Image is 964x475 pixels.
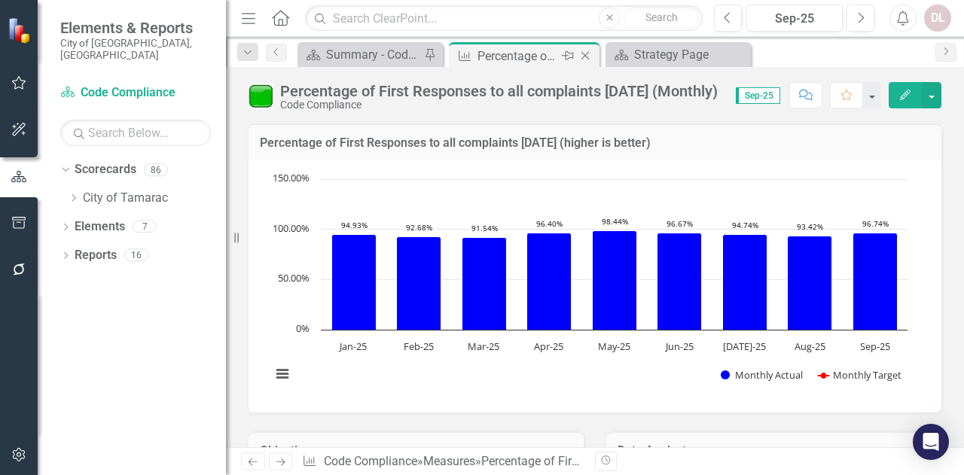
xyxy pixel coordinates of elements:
[598,340,630,353] text: May-25
[746,5,843,32] button: Sep-25
[723,340,766,353] text: [DATE]-25
[338,340,367,353] text: Jan-25
[862,218,889,229] text: 96.74%
[83,190,226,207] a: City of Tamarac
[133,221,157,233] div: 7
[788,236,832,330] path: Aug-25, 93.42105263. Monthly Actual.
[260,444,572,458] h3: Objectives
[602,216,628,227] text: 98.44%
[260,136,930,150] h3: Percentage of First Responses to all complaints [DATE] (higher is better)
[404,340,434,353] text: Feb-25
[341,220,368,230] text: 94.93%
[60,37,211,62] small: City of [GEOGRAPHIC_DATA], [GEOGRAPHIC_DATA]
[332,234,377,330] path: Jan-25, 94.92753623. Monthly Actual.
[618,444,930,458] h3: Data Analyst
[296,321,310,335] text: 0%
[75,161,136,178] a: Scorecards
[144,163,168,176] div: 86
[736,87,780,104] span: Sep-25
[60,19,211,37] span: Elements & Reports
[593,230,637,330] path: May-25, 98.4375. Monthly Actual.
[324,454,417,468] a: Code Compliance
[732,220,758,230] text: 94.74%
[609,45,747,64] a: Strategy Page
[397,236,441,330] path: Feb-25, 92.68292683. Monthly Actual.
[280,99,718,111] div: Code Compliance
[280,83,718,99] div: Percentage of First Responses to all complaints [DATE] (Monthly)
[249,84,273,108] img: Meets or exceeds target
[60,120,211,146] input: Search Below...
[326,45,420,64] div: Summary - Code Enforcement (3020)
[924,5,951,32] button: DL
[797,221,823,232] text: 93.42%
[60,84,211,102] a: Code Compliance
[471,223,498,233] text: 91.54%
[124,249,148,262] div: 16
[264,172,926,397] div: Chart. Highcharts interactive chart.
[305,5,703,32] input: Search ClearPoint...
[913,424,949,460] div: Open Intercom Messenger
[534,340,563,353] text: Apr-25
[795,340,825,353] text: Aug-25
[664,340,694,353] text: Jun-25
[721,368,802,382] button: Show Monthly Actual
[481,454,828,468] div: Percentage of First Responses to all complaints [DATE] (Monthly)
[302,453,584,470] div: » »
[75,247,117,264] a: Reports
[273,171,310,184] text: 150.00%
[853,233,898,330] path: Sep-25, 96.73913043. Monthly Actual.
[462,237,507,330] path: Mar-25, 91.53846154. Monthly Actual.
[468,340,499,353] text: Mar-25
[278,271,310,285] text: 50.00%
[527,233,572,330] path: Apr-25, 96.4028777. Monthly Actual.
[624,8,699,29] button: Search
[272,364,293,385] button: View chart menu, Chart
[536,218,563,229] text: 96.40%
[8,17,34,43] img: ClearPoint Strategy
[634,45,747,64] div: Strategy Page
[332,230,898,330] g: Monthly Actual, series 1 of 2. Bar series with 9 bars.
[75,218,125,236] a: Elements
[667,218,693,229] text: 96.67%
[406,222,432,233] text: 92.68%
[657,233,702,330] path: Jun-25, 96.66666667. Monthly Actual.
[645,11,678,23] span: Search
[752,10,837,28] div: Sep-25
[264,172,915,397] svg: Interactive chart
[423,454,475,468] a: Measures
[818,368,901,382] button: Show Monthly Target
[860,340,890,353] text: Sep-25
[723,234,767,330] path: Jul-25, 94.73684211. Monthly Actual.
[477,47,558,65] div: Percentage of First Responses to all complaints [DATE] (Monthly)
[301,45,420,64] a: Summary - Code Enforcement (3020)
[273,221,310,235] text: 100.00%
